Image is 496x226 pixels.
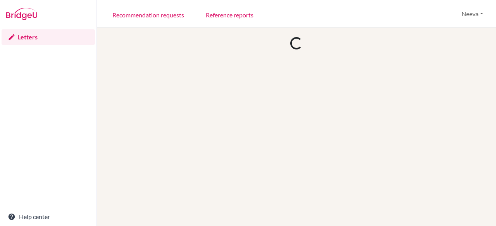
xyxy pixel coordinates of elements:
[106,1,190,28] a: Recommendation requests
[200,1,260,28] a: Reference reports
[6,8,37,20] img: Bridge-U
[2,209,95,224] a: Help center
[2,29,95,45] a: Letters
[288,35,305,52] div: Loading...
[458,7,487,21] button: Neeva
